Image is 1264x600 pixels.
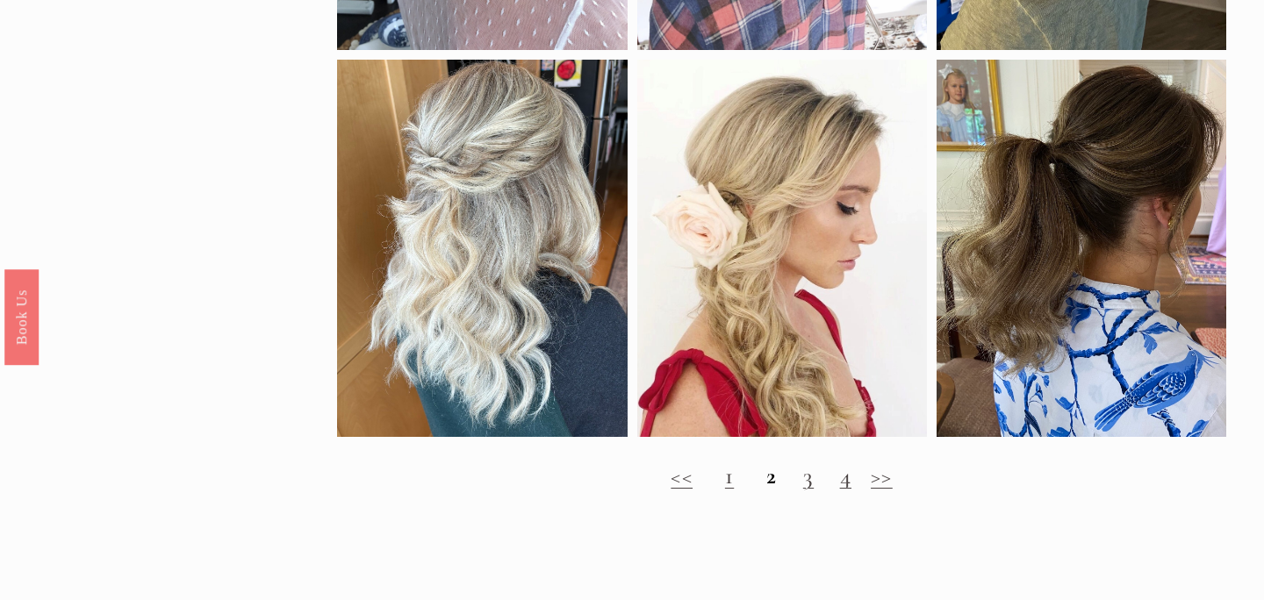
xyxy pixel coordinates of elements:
[725,461,734,490] a: 1
[871,461,893,490] a: >>
[766,461,777,490] strong: 2
[803,461,814,490] a: 3
[4,269,39,365] a: Book Us
[671,461,693,490] a: <<
[840,461,851,490] a: 4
